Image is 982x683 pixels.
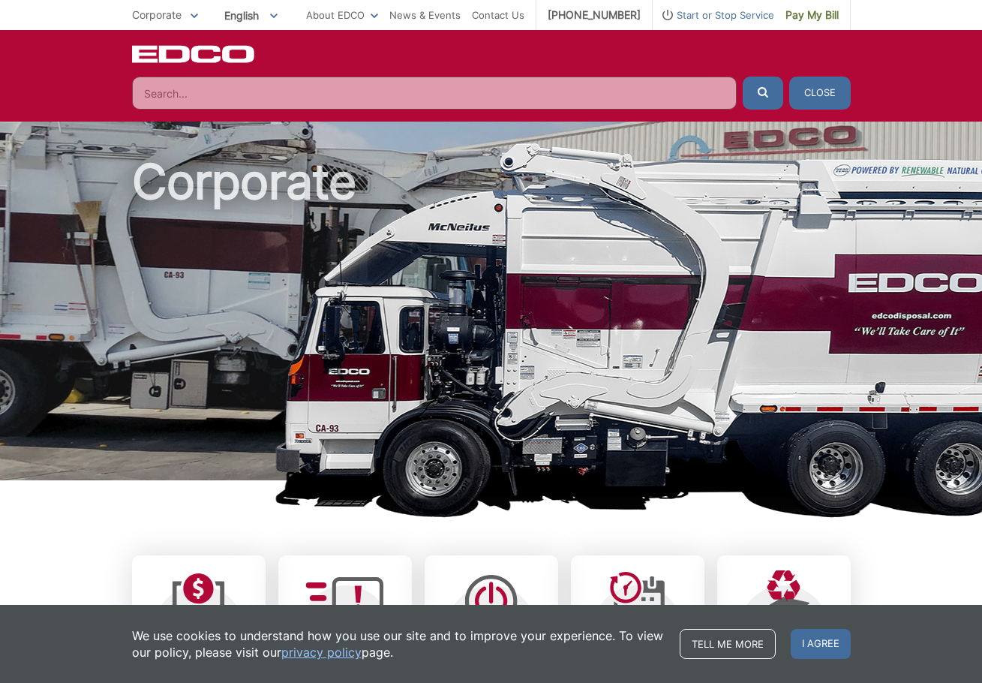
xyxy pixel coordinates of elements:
[213,3,289,28] span: English
[472,7,524,23] a: Contact Us
[132,45,257,63] a: EDCD logo. Return to the homepage.
[785,7,839,23] span: Pay My Bill
[132,158,851,487] h1: Corporate
[132,77,737,110] input: Search
[132,8,182,21] span: Corporate
[791,629,851,659] span: I agree
[789,77,851,110] button: Close
[743,77,783,110] button: Submit the search query.
[281,644,362,660] a: privacy policy
[389,7,461,23] a: News & Events
[132,627,665,660] p: We use cookies to understand how you use our site and to improve your experience. To view our pol...
[306,7,378,23] a: About EDCO
[680,629,776,659] a: Tell me more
